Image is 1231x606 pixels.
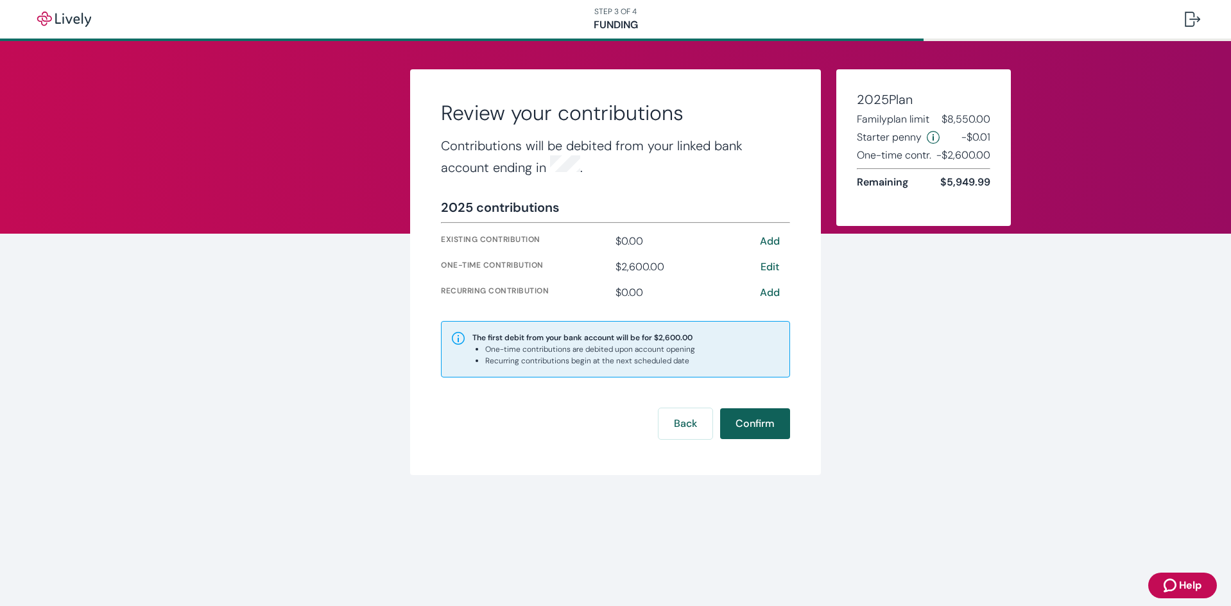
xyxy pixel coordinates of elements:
span: Family plan limit [857,112,929,127]
button: Add [749,285,790,300]
button: Confirm [720,408,790,439]
div: Existing contribution [441,234,610,249]
span: -$0.01 [961,130,990,145]
span: Help [1179,578,1201,593]
div: $0.00 [615,285,743,300]
button: Log out [1175,4,1210,35]
span: Starter penny [857,130,922,145]
span: One-time contr. [857,148,931,163]
img: Lively [28,12,100,27]
button: Zendesk support iconHelp [1148,573,1217,598]
li: One-time contributions are debited upon account opening [485,343,695,355]
span: Remaining [857,175,908,190]
button: Edit [749,259,790,275]
h4: 2025 Plan [857,90,990,109]
button: Back [659,408,712,439]
div: $2,600.00 [615,259,743,275]
span: $8,550.00 [942,112,990,127]
span: $5,949.99 [940,175,990,190]
h2: Review your contributions [441,100,790,126]
h4: Contributions will be debited from your linked bank account ending in . [441,136,790,177]
svg: Zendesk support icon [1164,578,1179,593]
strong: The first debit from your bank account will be for $2,600.00 [472,333,693,343]
div: One-time contribution [441,259,610,275]
div: $0.00 [615,234,743,249]
button: Lively will contribute $0.01 to establish your account [927,130,940,145]
svg: Starter penny details [927,131,940,144]
button: Add [749,234,790,249]
div: 2025 contributions [441,198,559,217]
div: Recurring contribution [441,285,610,300]
span: - $2,600.00 [936,148,990,163]
li: Recurring contributions begin at the next scheduled date [485,355,695,367]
